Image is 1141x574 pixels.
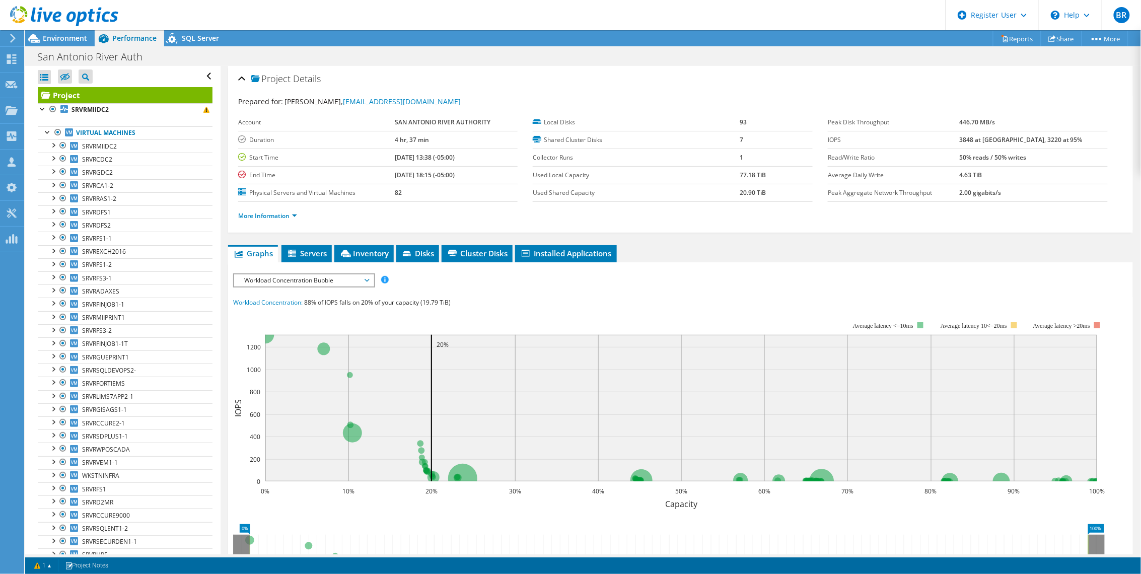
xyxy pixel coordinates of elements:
[250,433,260,441] text: 400
[828,188,959,198] label: Peak Aggregate Network Throughput
[38,126,212,139] a: Virtual Machines
[38,271,212,284] a: SRVRFS3-1
[38,324,212,337] a: SRVRFS3-2
[1033,322,1090,329] text: Average latency >20ms
[1041,31,1082,46] a: Share
[38,509,212,522] a: SRVRCCURE9000
[38,219,212,232] a: SRVRDFS2
[447,248,508,258] span: Cluster Disks
[38,469,212,482] a: WKSTNINFRA
[740,188,766,197] b: 20.90 TiB
[38,403,212,416] a: SRVRGISAGS1-1
[38,390,212,403] a: SRVRLIMS7APP2-1
[238,117,395,127] label: Account
[82,511,130,520] span: SRVRCCURE9000
[247,366,261,374] text: 1000
[82,300,124,309] span: SRVRFINJOB1-1
[82,379,125,388] span: SRVRFORTIEMS
[1114,7,1130,23] span: BR
[82,524,128,533] span: SRVRSQLENT1-2
[27,559,58,572] a: 1
[509,487,521,495] text: 30%
[38,284,212,298] a: SRVRADAXES
[38,139,212,153] a: SRVRMIIDC2
[82,366,136,375] span: SRVRSQLDEVOPS2-
[43,33,87,43] span: Environment
[38,87,212,103] a: Project
[38,258,212,271] a: SRVRFS1-2
[82,313,125,322] span: SRVRMIIPRINT1
[257,477,260,486] text: 0
[993,31,1041,46] a: Reports
[533,170,740,180] label: Used Local Capacity
[959,188,1001,197] b: 2.00 gigabits/s
[1082,31,1128,46] a: More
[853,322,913,329] tspan: Average latency <=10ms
[959,135,1083,144] b: 3848 at [GEOGRAPHIC_DATA], 3220 at 95%
[425,487,438,495] text: 20%
[1089,487,1105,495] text: 100%
[1008,487,1020,495] text: 90%
[112,33,157,43] span: Performance
[38,311,212,324] a: SRVRMIIPRINT1
[342,487,354,495] text: 10%
[238,153,395,163] label: Start Time
[959,171,982,179] b: 4.63 TiB
[395,153,455,162] b: [DATE] 13:38 (-05:00)
[343,97,461,106] a: [EMAIL_ADDRESS][DOMAIN_NAME]
[82,168,113,177] span: SRVRGDC2
[437,340,449,349] text: 20%
[82,221,111,230] span: SRVRDFS2
[239,274,369,286] span: Workload Concentration Bubble
[533,117,740,127] label: Local Disks
[82,458,118,467] span: SRVRVEM1-1
[82,326,112,335] span: SRVRFS3-2
[82,550,108,559] span: SRVRHPE
[38,232,212,245] a: SRVRFS1-1
[395,188,402,197] b: 82
[675,487,687,495] text: 50%
[533,188,740,198] label: Used Shared Capacity
[395,171,455,179] b: [DATE] 18:15 (-05:00)
[38,337,212,350] a: SRVRFINJOB1-1T
[82,260,112,269] span: SRVRFS1-2
[284,97,461,106] span: [PERSON_NAME],
[233,248,273,258] span: Graphs
[941,322,1007,329] tspan: Average latency 10<=20ms
[38,166,212,179] a: SRVRGDC2
[339,248,389,258] span: Inventory
[82,419,125,427] span: SRVRCCURE2-1
[38,192,212,205] a: SRVRRAS1-2
[401,248,434,258] span: Disks
[38,179,212,192] a: SRVRCA1-2
[250,410,260,419] text: 600
[238,188,395,198] label: Physical Servers and Virtual Machines
[38,443,212,456] a: SRVRWPOSCADA
[828,135,959,145] label: IOPS
[395,118,491,126] b: SAN ANTONIO RIVER AUTHORITY
[592,487,604,495] text: 40%
[82,432,128,441] span: SRVRSDPLUS1-1
[82,405,127,414] span: SRVRGISAGS1-1
[959,153,1026,162] b: 50% reads / 50% writes
[828,170,959,180] label: Average Daily Write
[38,377,212,390] a: SRVRFORTIEMS
[38,298,212,311] a: SRVRFINJOB1-1
[533,135,740,145] label: Shared Cluster Disks
[740,171,766,179] b: 77.18 TiB
[38,245,212,258] a: SRVREXCH2016
[82,498,113,507] span: SRVRD2MR
[38,482,212,495] a: SRVRFS1
[395,135,430,144] b: 4 hr, 37 min
[959,118,995,126] b: 446.70 MB/s
[38,103,212,116] a: SRVRMIIDC2
[38,535,212,548] a: SRVRSECURDEN1-1
[238,170,395,180] label: End Time
[1051,11,1060,20] svg: \n
[250,455,260,464] text: 200
[38,522,212,535] a: SRVRSQLENT1-2
[925,487,937,495] text: 80%
[38,350,212,364] a: SRVRGUEPRINT1
[38,495,212,509] a: SRVRD2MR
[82,537,137,546] span: SRVRSECURDEN1-1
